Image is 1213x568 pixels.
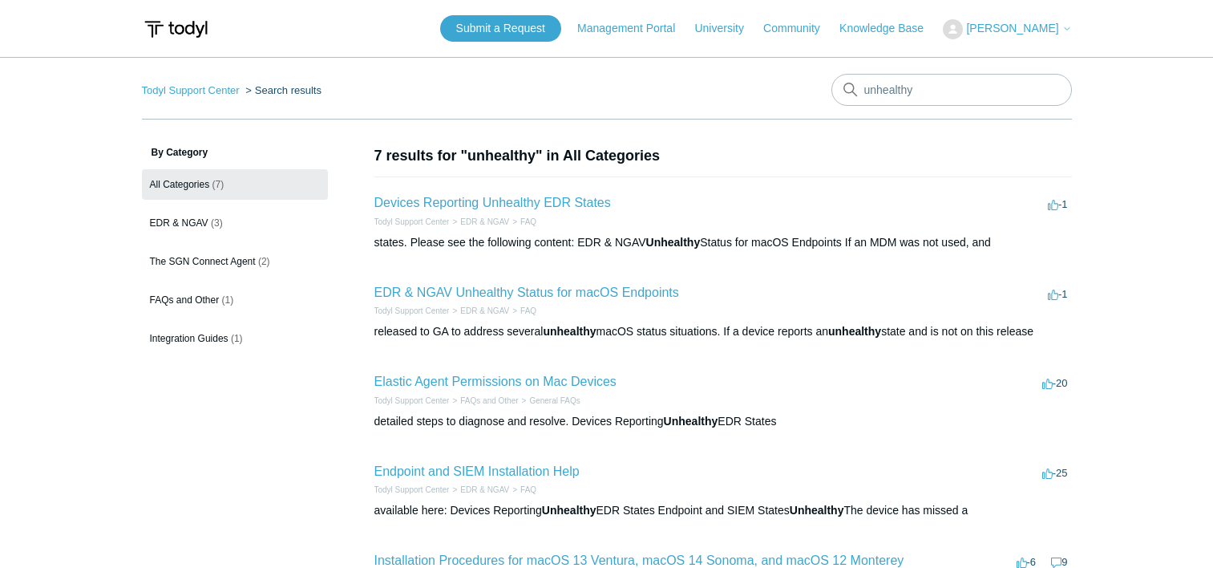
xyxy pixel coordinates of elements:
li: EDR & NGAV [449,305,509,317]
a: Devices Reporting Unhealthy EDR States [374,196,611,209]
a: Todyl Support Center [374,485,450,494]
li: EDR & NGAV [449,484,509,496]
a: Installation Procedures for macOS 13 Ventura, macOS 14 Sonoma, and macOS 12 Monterey [374,554,904,567]
span: [PERSON_NAME] [966,22,1058,34]
em: Unhealthy [646,236,701,249]
a: FAQ [520,485,536,494]
span: EDR & NGAV [150,217,208,229]
a: FAQ [520,217,536,226]
span: (3) [211,217,223,229]
em: Unhealthy [790,504,844,517]
input: Search [831,74,1072,106]
li: FAQ [509,216,536,228]
a: EDR & NGAV Unhealthy Status for macOS Endpoints [374,286,679,299]
span: Integration Guides [150,333,228,344]
a: Submit a Request [440,15,561,42]
a: Todyl Support Center [374,396,450,405]
em: unhealthy [543,325,596,338]
a: EDR & NGAV [460,306,509,315]
div: available here: Devices Reporting EDR States Endpoint and SIEM States The device has missed a [374,502,1072,519]
span: The SGN Connect Agent [150,256,256,267]
a: EDR & NGAV (3) [142,208,328,238]
li: FAQs and Other [449,395,518,407]
a: Community [763,20,836,37]
a: The SGN Connect Agent (2) [142,246,328,277]
span: -1 [1048,198,1068,210]
li: Todyl Support Center [374,305,450,317]
h1: 7 results for "unhealthy" in All Categories [374,145,1072,167]
div: detailed steps to diagnose and resolve. Devices Reporting EDR States [374,413,1072,430]
a: Todyl Support Center [374,217,450,226]
span: FAQs and Other [150,294,220,306]
div: released to GA to address several macOS status situations. If a device reports an state and is no... [374,323,1072,340]
a: Knowledge Base [839,20,940,37]
a: FAQ [520,306,536,315]
li: Search results [242,84,321,96]
span: (7) [212,179,224,190]
span: 9 [1051,556,1067,568]
li: Todyl Support Center [374,395,450,407]
em: Unhealthy [542,504,596,517]
a: General FAQs [529,396,580,405]
li: FAQ [509,305,536,317]
li: FAQ [509,484,536,496]
a: Endpoint and SIEM Installation Help [374,465,580,478]
a: Todyl Support Center [374,306,450,315]
a: EDR & NGAV [460,217,509,226]
span: -6 [1017,556,1037,568]
a: University [694,20,759,37]
span: All Categories [150,179,210,190]
span: -25 [1042,467,1068,479]
span: (1) [222,294,234,306]
span: (2) [258,256,270,267]
a: Integration Guides (1) [142,323,328,354]
li: Todyl Support Center [374,484,450,496]
h3: By Category [142,145,328,160]
li: Todyl Support Center [142,84,243,96]
em: unhealthy [828,325,881,338]
button: [PERSON_NAME] [943,19,1071,39]
a: Management Portal [577,20,691,37]
a: FAQs and Other (1) [142,285,328,315]
a: Elastic Agent Permissions on Mac Devices [374,375,617,388]
a: All Categories (7) [142,169,328,200]
a: Todyl Support Center [142,84,240,96]
li: Todyl Support Center [374,216,450,228]
span: -1 [1048,288,1068,300]
img: Todyl Support Center Help Center home page [142,14,210,44]
div: states. Please see the following content: EDR & NGAV Status for macOS Endpoints If an MDM was not... [374,234,1072,251]
em: Unhealthy [664,415,718,428]
span: -20 [1042,377,1068,389]
li: General FAQs [519,395,580,407]
li: EDR & NGAV [449,216,509,228]
a: EDR & NGAV [460,485,509,494]
span: (1) [231,333,243,344]
a: FAQs and Other [460,396,518,405]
